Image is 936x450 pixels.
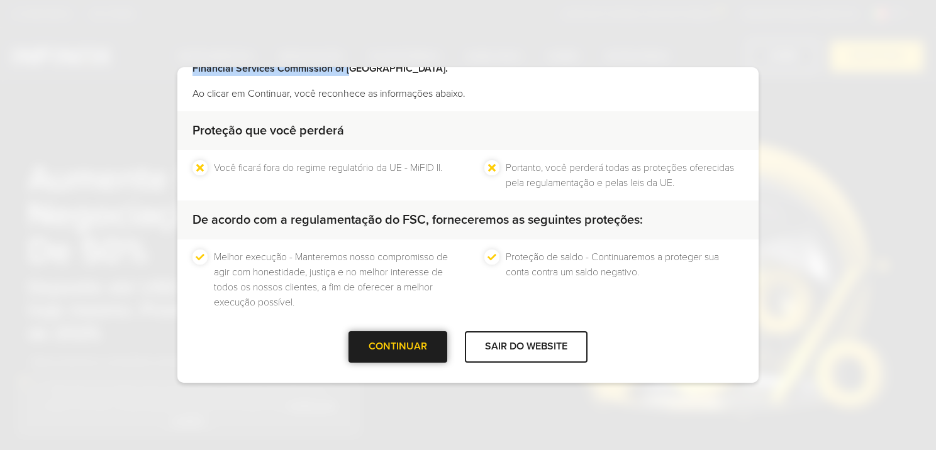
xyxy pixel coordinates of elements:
p: Ao clicar em Continuar, você reconhece as informações abaixo. [192,86,744,101]
strong: Proteção que você perderá [192,123,344,138]
div: SAIR DO WEBSITE [465,331,588,362]
li: Portanto, você perderá todas as proteções oferecidas pela regulamentação e pelas leis da UE. [506,160,744,190]
div: CONTINUAR [348,331,447,362]
strong: De acordo com a regulamentação do FSC, forneceremos as seguintes proteções: [192,212,643,228]
li: Melhor execução - Manteremos nosso compromisso de agir com honestidade, justiça e no melhor inter... [214,250,452,310]
li: Você ficará fora do regime regulatório da UE - MiFID II. [214,160,442,190]
li: Proteção de saldo - Continuaremos a proteger sua conta contra um saldo negativo. [506,250,744,310]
